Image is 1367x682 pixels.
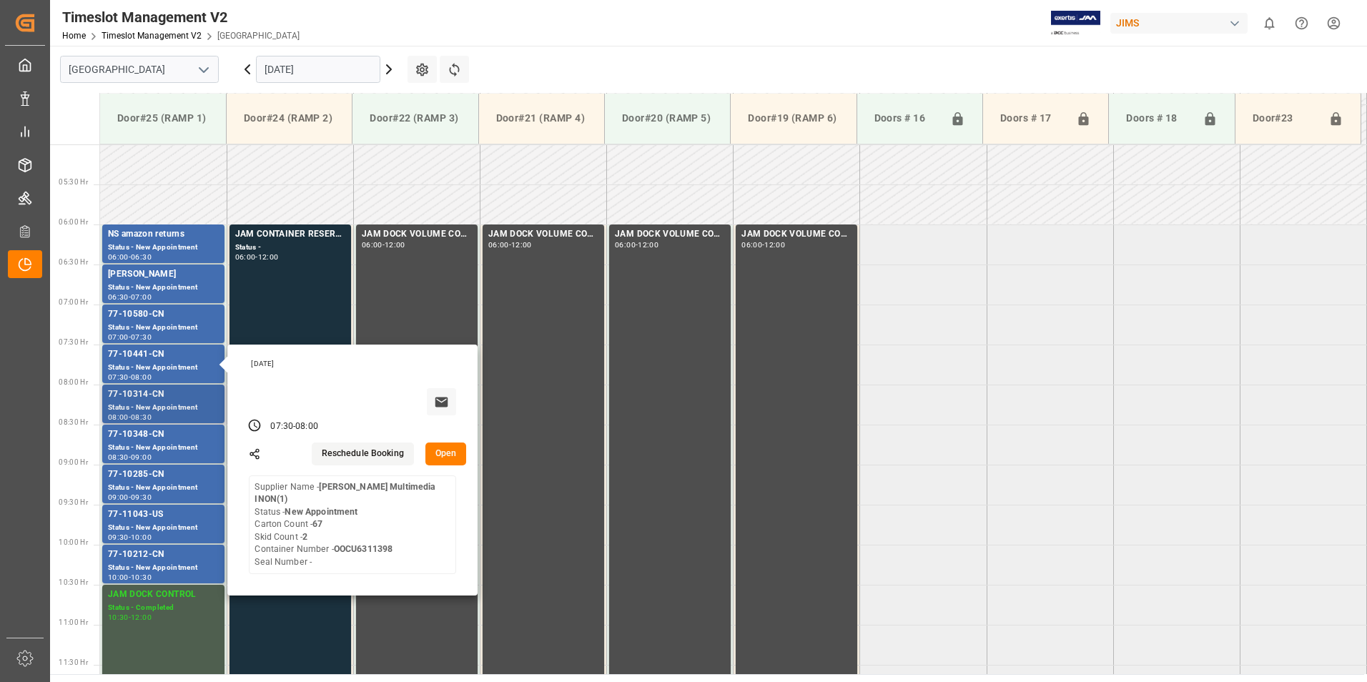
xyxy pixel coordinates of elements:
[59,418,88,426] span: 08:30 Hr
[108,242,219,254] div: Status - New Appointment
[129,334,131,340] div: -
[59,578,88,586] span: 10:30 Hr
[108,322,219,334] div: Status - New Appointment
[129,574,131,580] div: -
[108,428,219,442] div: 77-10348-CN
[131,454,152,460] div: 09:00
[235,254,256,260] div: 06:00
[108,402,219,414] div: Status - New Appointment
[131,334,152,340] div: 07:30
[59,618,88,626] span: 11:00 Hr
[62,31,86,41] a: Home
[293,420,295,433] div: -
[636,242,638,248] div: -
[131,374,152,380] div: 08:00
[334,544,393,554] b: OOCU6311398
[62,6,300,28] div: Timeslot Management V2
[108,614,129,621] div: 10:30
[509,242,511,248] div: -
[302,532,307,542] b: 2
[108,534,129,540] div: 09:30
[741,242,762,248] div: 06:00
[108,548,219,562] div: 77-10212-CN
[1120,105,1196,132] div: Doors # 18
[108,482,219,494] div: Status - New Appointment
[385,242,405,248] div: 12:00
[129,254,131,260] div: -
[995,105,1070,132] div: Doors # 17
[362,242,383,248] div: 06:00
[295,420,318,433] div: 08:00
[1051,11,1100,36] img: Exertis%20JAM%20-%20Email%20Logo.jpg_1722504956.jpg
[129,294,131,300] div: -
[59,458,88,466] span: 09:00 Hr
[108,347,219,362] div: 77-10441-CN
[59,218,88,226] span: 06:00 Hr
[108,294,129,300] div: 06:30
[312,443,414,465] button: Reschedule Booking
[131,534,152,540] div: 10:00
[255,482,435,505] b: [PERSON_NAME] Multimedia INON(1)
[511,242,532,248] div: 12:00
[364,105,466,132] div: Door#22 (RAMP 3)
[60,56,219,83] input: Type to search/select
[192,59,214,81] button: open menu
[869,105,944,132] div: Doors # 16
[638,242,658,248] div: 12:00
[59,298,88,306] span: 07:00 Hr
[108,387,219,402] div: 77-10314-CN
[129,414,131,420] div: -
[108,227,219,242] div: NS amazon returns
[108,562,219,574] div: Status - New Appointment
[59,258,88,266] span: 06:30 Hr
[131,614,152,621] div: 12:00
[764,242,785,248] div: 12:00
[108,442,219,454] div: Status - New Appointment
[59,178,88,186] span: 05:30 Hr
[129,534,131,540] div: -
[246,359,462,369] div: [DATE]
[108,307,219,322] div: 77-10580-CN
[285,507,357,517] b: New Appointment
[108,254,129,260] div: 06:00
[108,414,129,420] div: 08:00
[488,227,598,242] div: JAM DOCK VOLUME CONTROL
[108,282,219,294] div: Status - New Appointment
[615,227,725,242] div: JAM DOCK VOLUME CONTROL
[131,494,152,500] div: 09:30
[108,588,219,602] div: JAM DOCK CONTROL
[59,658,88,666] span: 11:30 Hr
[112,105,214,132] div: Door#25 (RAMP 1)
[108,334,129,340] div: 07:00
[129,614,131,621] div: -
[741,227,852,242] div: JAM DOCK VOLUME CONTROL
[256,56,380,83] input: DD.MM.YYYY
[108,494,129,500] div: 09:00
[762,242,764,248] div: -
[108,602,219,614] div: Status - Completed
[108,522,219,534] div: Status - New Appointment
[108,468,219,482] div: 77-10285-CN
[108,508,219,522] div: 77-11043-US
[255,254,257,260] div: -
[1285,7,1318,39] button: Help Center
[255,481,450,569] div: Supplier Name - Status - Carton Count - Skid Count - Container Number - Seal Number -
[235,242,345,254] div: Status -
[108,267,219,282] div: [PERSON_NAME]
[102,31,202,41] a: Timeslot Management V2
[235,227,345,242] div: JAM CONTAINER RESERVED
[258,254,279,260] div: 12:00
[490,105,593,132] div: Door#21 (RAMP 4)
[425,443,467,465] button: Open
[615,242,636,248] div: 06:00
[742,105,844,132] div: Door#19 (RAMP 6)
[108,362,219,374] div: Status - New Appointment
[270,420,293,433] div: 07:30
[131,574,152,580] div: 10:30
[59,338,88,346] span: 07:30 Hr
[129,494,131,500] div: -
[362,227,472,242] div: JAM DOCK VOLUME CONTROL
[312,519,322,529] b: 67
[1110,13,1248,34] div: JIMS
[616,105,719,132] div: Door#20 (RAMP 5)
